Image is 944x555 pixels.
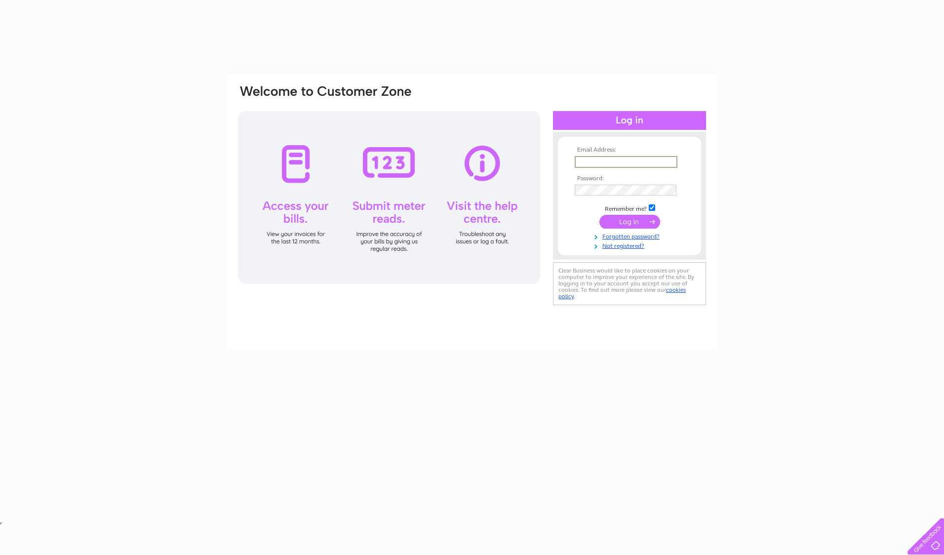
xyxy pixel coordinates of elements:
[575,231,687,240] a: Forgotten password?
[572,175,687,182] th: Password:
[572,203,687,213] td: Remember me?
[572,147,687,154] th: Email Address:
[575,240,687,250] a: Not registered?
[558,286,686,300] a: cookies policy
[553,262,706,305] div: Clear Business would like to place cookies on your computer to improve your experience of the sit...
[599,215,660,229] input: Submit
